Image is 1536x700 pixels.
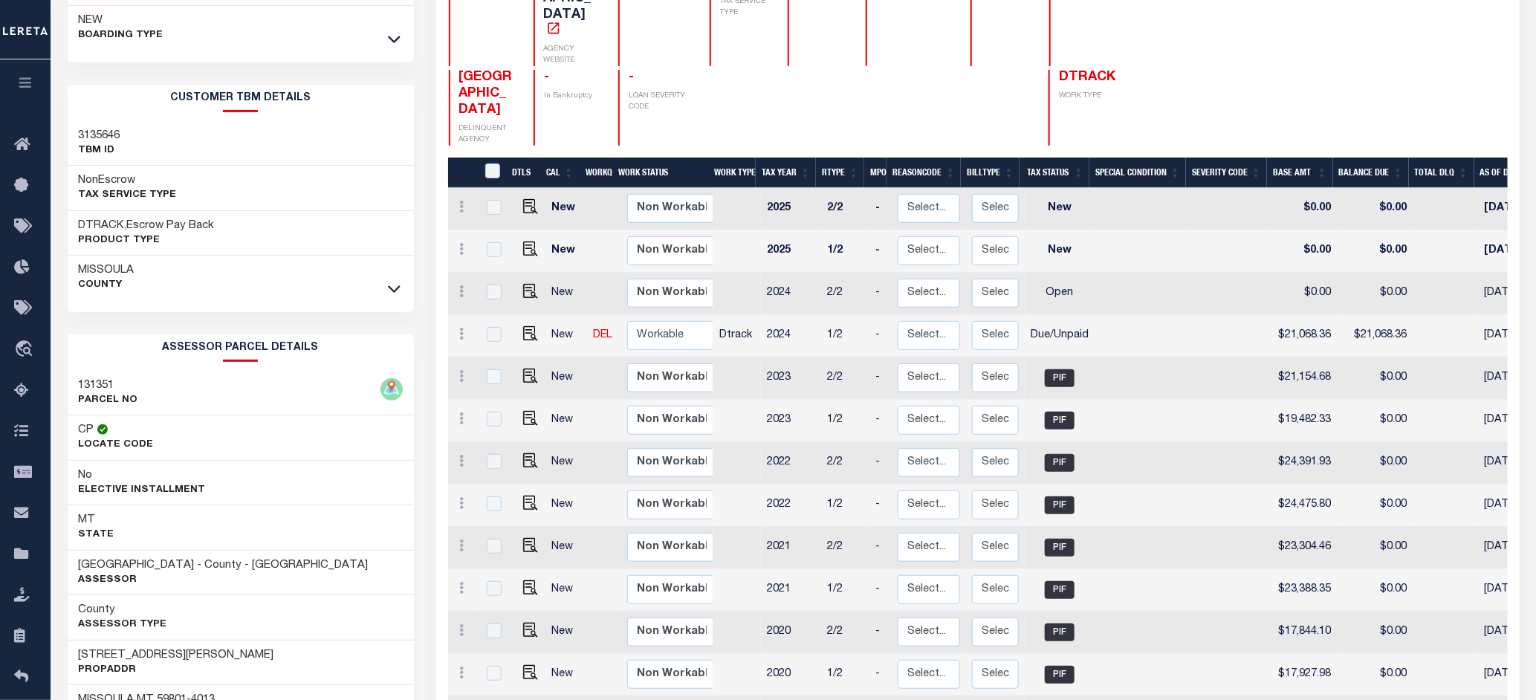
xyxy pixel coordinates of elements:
h3: NonEscrow [79,173,177,188]
td: - [869,654,892,696]
th: WorkQ [580,158,612,188]
span: PIF [1045,412,1075,430]
td: $21,068.36 [1272,315,1338,357]
p: TBM ID [79,143,120,158]
p: AGENCY WEBSITE [544,44,600,66]
td: $0.00 [1338,188,1413,230]
span: PIF [1045,539,1075,557]
span: PIF [1045,369,1075,387]
td: 1/2 [821,315,869,357]
td: New [545,654,587,696]
th: Total DLQ: activate to sort column ascending [1409,158,1474,188]
td: 2/2 [821,612,869,654]
p: DELINQUENT AGENCY [459,123,516,146]
td: $24,475.80 [1272,485,1338,527]
td: New [545,527,587,569]
td: 2020 [761,612,821,654]
p: Tax Service Type [79,188,177,203]
th: Work Status [612,158,713,188]
td: New [545,569,587,612]
span: PIF [1045,496,1075,514]
p: County [79,278,135,293]
td: 2023 [761,357,821,400]
td: New [545,612,587,654]
td: $0.00 [1338,569,1413,612]
h2: ASSESSOR PARCEL DETAILS [68,334,414,362]
td: New [545,273,587,315]
td: New [545,315,587,357]
h3: [STREET_ADDRESS][PERSON_NAME] [79,648,274,663]
td: - [869,230,892,273]
p: BOARDING TYPE [79,28,163,43]
h3: [GEOGRAPHIC_DATA] - County - [GEOGRAPHIC_DATA] [79,558,369,573]
th: Work Type [708,158,756,188]
td: $0.00 [1272,230,1338,273]
a: DEL [593,330,612,340]
h3: DTRACK,Escrow Pay Back [79,218,215,233]
td: 2021 [761,569,821,612]
td: - [869,188,892,230]
th: Balance Due: activate to sort column ascending [1333,158,1409,188]
td: - [869,527,892,569]
th: CAL: activate to sort column ascending [540,158,580,188]
span: PIF [1045,666,1075,684]
h2: CUSTOMER TBM DETAILS [68,85,414,112]
td: 2/2 [821,357,869,400]
td: New [1025,230,1095,273]
p: PropAddr [79,663,274,678]
p: Product Type [79,233,215,248]
td: - [869,569,892,612]
td: $0.00 [1338,230,1413,273]
span: PIF [1045,454,1075,472]
td: $0.00 [1338,357,1413,400]
td: Due/Unpaid [1025,315,1095,357]
td: 2/2 [821,527,869,569]
th: BillType: activate to sort column ascending [961,158,1020,188]
p: In Bankruptcy [544,91,600,102]
th: ReasonCode: activate to sort column ascending [887,158,961,188]
td: - [869,400,892,442]
td: 2/2 [821,442,869,485]
p: State [79,528,114,542]
td: 2024 [761,273,821,315]
td: $21,154.68 [1272,357,1338,400]
td: $24,391.93 [1272,442,1338,485]
td: $17,844.10 [1272,612,1338,654]
td: $0.00 [1272,273,1338,315]
td: 2020 [761,654,821,696]
td: $0.00 [1338,654,1413,696]
td: 2022 [761,442,821,485]
td: $0.00 [1338,273,1413,315]
td: $23,304.46 [1272,527,1338,569]
td: New [545,442,587,485]
span: PIF [1045,581,1075,599]
td: $0.00 [1338,400,1413,442]
td: 1/2 [821,654,869,696]
td: - [869,485,892,527]
td: 2/2 [821,273,869,315]
p: Locate Code [79,438,154,453]
p: Assessor Type [79,618,167,632]
i: travel_explore [14,340,38,360]
td: 2/2 [821,188,869,230]
td: New [545,188,587,230]
td: 1/2 [821,569,869,612]
p: Elective Installment [79,483,206,498]
th: MPO [864,158,887,188]
th: Base Amt: activate to sort column ascending [1267,158,1333,188]
td: 1/2 [821,230,869,273]
th: Tax Year: activate to sort column ascending [756,158,816,188]
td: Open [1025,273,1095,315]
h3: MT [79,513,114,528]
td: $17,927.98 [1272,654,1338,696]
td: 2025 [761,230,821,273]
td: - [869,442,892,485]
span: PIF [1045,623,1075,641]
h3: County [79,603,167,618]
td: $0.00 [1338,485,1413,527]
td: 1/2 [821,400,869,442]
td: - [869,315,892,357]
td: 2022 [761,485,821,527]
td: New [1025,188,1095,230]
td: New [545,485,587,527]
